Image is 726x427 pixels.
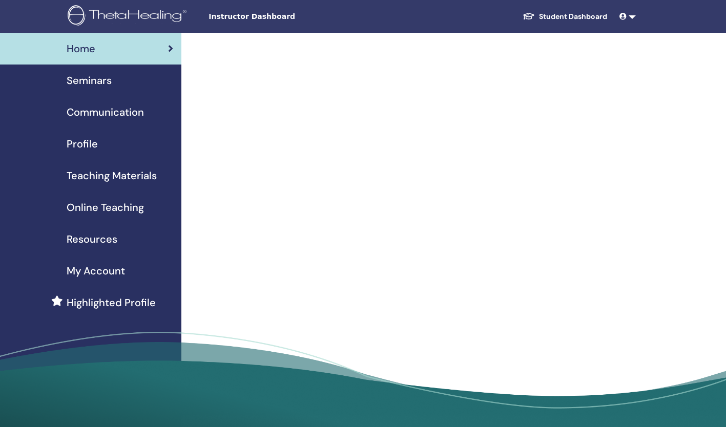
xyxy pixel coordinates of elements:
[67,104,144,120] span: Communication
[209,11,362,22] span: Instructor Dashboard
[68,5,190,28] img: logo.png
[67,231,117,247] span: Resources
[67,41,95,56] span: Home
[67,295,156,310] span: Highlighted Profile
[67,200,144,215] span: Online Teaching
[67,168,157,183] span: Teaching Materials
[67,136,98,152] span: Profile
[67,263,125,279] span: My Account
[523,12,535,20] img: graduation-cap-white.svg
[67,73,112,88] span: Seminars
[514,7,615,26] a: Student Dashboard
